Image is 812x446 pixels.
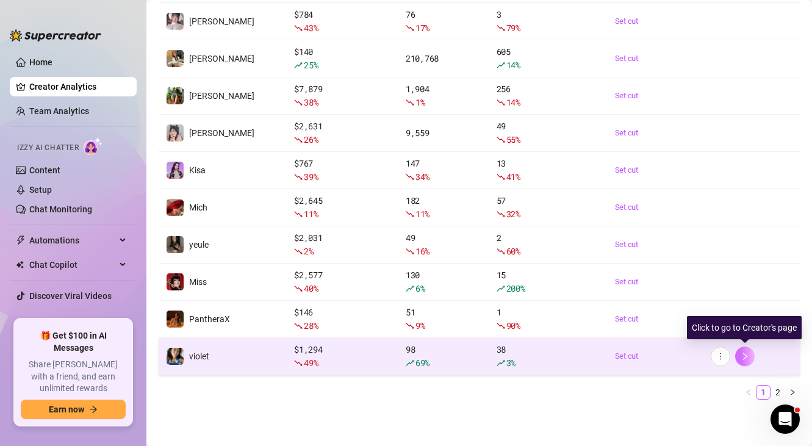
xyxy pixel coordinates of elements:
[615,164,697,176] a: Set cut
[189,240,209,250] span: yeule
[415,282,425,294] span: 6 %
[304,22,318,34] span: 43 %
[29,77,127,96] a: Creator Analytics
[506,282,525,294] span: 200 %
[406,268,482,295] div: 130
[406,98,414,107] span: fall
[406,173,414,181] span: fall
[406,343,482,370] div: 98
[294,306,391,333] div: $ 146
[167,236,184,253] img: yeule
[789,389,796,396] span: right
[29,106,89,116] a: Team Analytics
[406,306,482,333] div: 51
[406,322,414,330] span: fall
[415,245,429,257] span: 16 %
[497,82,600,109] div: 256
[29,231,116,250] span: Automations
[167,311,184,328] img: PantheraX
[406,194,482,221] div: 182
[506,320,520,331] span: 90 %
[406,247,414,256] span: fall
[406,210,414,218] span: fall
[294,8,391,35] div: $ 784
[506,134,520,145] span: 55 %
[415,320,425,331] span: 9 %
[294,135,303,144] span: fall
[21,330,126,354] span: 🎁 Get $100 in AI Messages
[506,22,520,34] span: 79 %
[189,277,207,287] span: Miss
[615,350,697,362] a: Set cut
[406,24,414,32] span: fall
[29,255,116,275] span: Chat Copilot
[497,322,505,330] span: fall
[506,96,520,108] span: 14 %
[497,306,600,333] div: 1
[735,347,755,366] button: right
[506,357,516,369] span: 3 %
[294,24,303,32] span: fall
[785,385,800,400] button: right
[406,359,414,367] span: rise
[497,173,505,181] span: fall
[415,357,429,369] span: 69 %
[497,247,505,256] span: fall
[497,61,505,70] span: rise
[294,210,303,218] span: fall
[406,284,414,293] span: rise
[294,343,391,370] div: $ 1,294
[615,239,697,251] a: Set cut
[415,96,425,108] span: 1 %
[497,210,505,218] span: fall
[189,314,230,324] span: PantheraX
[294,98,303,107] span: fall
[304,282,318,294] span: 40 %
[189,16,254,26] span: [PERSON_NAME]
[497,231,600,258] div: 2
[406,8,482,35] div: 76
[294,322,303,330] span: fall
[497,343,600,370] div: 38
[294,157,391,184] div: $ 767
[167,50,184,67] img: Sabrina
[506,245,520,257] span: 60 %
[506,59,520,71] span: 14 %
[167,199,184,216] img: Mich
[189,203,207,212] span: Mich
[84,137,102,155] img: AI Chatter
[406,157,482,184] div: 147
[497,284,505,293] span: rise
[756,386,770,399] a: 1
[716,352,725,361] span: more
[497,194,600,221] div: 57
[406,82,482,109] div: 1,904
[745,389,752,396] span: left
[741,352,749,361] span: right
[167,13,184,30] img: Rosie
[294,173,303,181] span: fall
[29,185,52,195] a: Setup
[167,162,184,179] img: Kisa
[10,29,101,41] img: logo-BBDzfeDw.svg
[615,52,697,65] a: Set cut
[294,45,391,72] div: $ 140
[89,405,98,414] span: arrow-right
[294,82,391,109] div: $ 7,879
[506,171,520,182] span: 41 %
[294,231,391,258] div: $ 2,031
[615,90,697,102] a: Set cut
[167,348,184,365] img: violet
[167,273,184,290] img: Miss
[497,45,600,72] div: 605
[294,61,303,70] span: rise
[615,276,697,288] a: Set cut
[16,261,24,269] img: Chat Copilot
[17,142,79,154] span: Izzy AI Chatter
[29,291,112,301] a: Discover Viral Videos
[304,357,318,369] span: 49 %
[741,385,756,400] button: left
[785,385,800,400] li: Next Page
[294,284,303,293] span: fall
